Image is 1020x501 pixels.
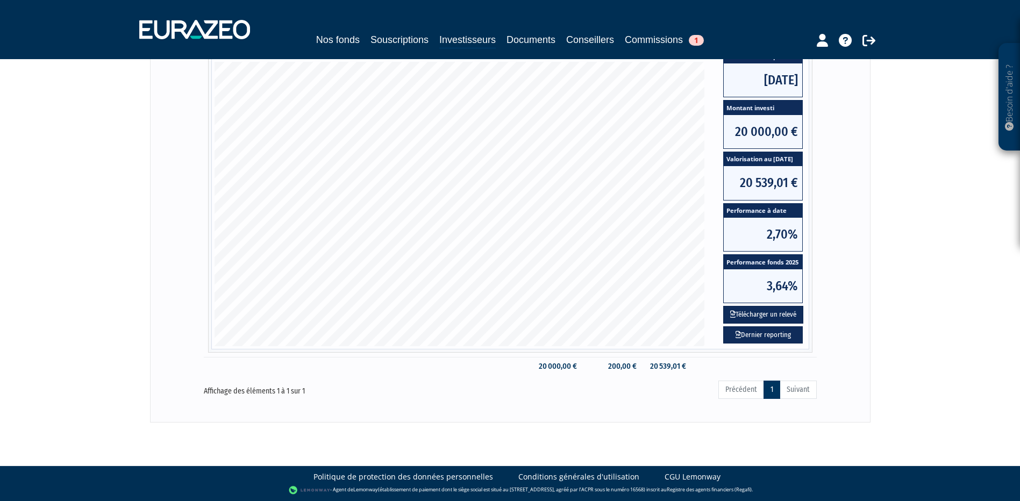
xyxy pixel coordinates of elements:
a: Politique de protection des données personnelles [313,471,493,482]
span: 20 000,00 € [724,115,802,148]
a: Nos fonds [316,32,360,47]
div: Affichage des éléments 1 à 1 sur 1 [204,380,450,397]
span: 2,70% [724,218,802,251]
span: 3,64% [724,269,802,303]
span: Performance fonds 2025 [724,255,802,269]
td: 20 000,00 € [530,357,582,376]
a: Dernier reporting [723,326,803,344]
a: Investisseurs [439,32,496,49]
td: 200,00 € [582,357,642,376]
img: 1732889491-logotype_eurazeo_blanc_rvb.png [139,20,250,39]
a: CGU Lemonway [665,471,721,482]
a: 1 [764,381,780,399]
span: 20 539,01 € [724,166,802,199]
span: [DATE] [724,63,802,97]
div: - Agent de (établissement de paiement dont le siège social est situé au [STREET_ADDRESS], agréé p... [11,485,1009,496]
button: Télécharger un relevé [723,306,803,324]
span: Performance à date [724,204,802,218]
a: Documents [507,32,555,47]
span: Montant investi [724,101,802,115]
p: Besoin d'aide ? [1003,49,1016,146]
span: Valorisation au [DATE] [724,152,802,167]
a: Registre des agents financiers (Regafi) [667,486,752,493]
td: 20 539,01 € [642,357,691,376]
span: 1 [689,35,704,46]
a: Lemonway [353,486,378,493]
a: Commissions1 [625,32,704,47]
img: logo-lemonway.png [289,485,330,496]
a: Souscriptions [370,32,429,47]
a: Conseillers [566,32,614,47]
a: Conditions générales d'utilisation [518,471,639,482]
